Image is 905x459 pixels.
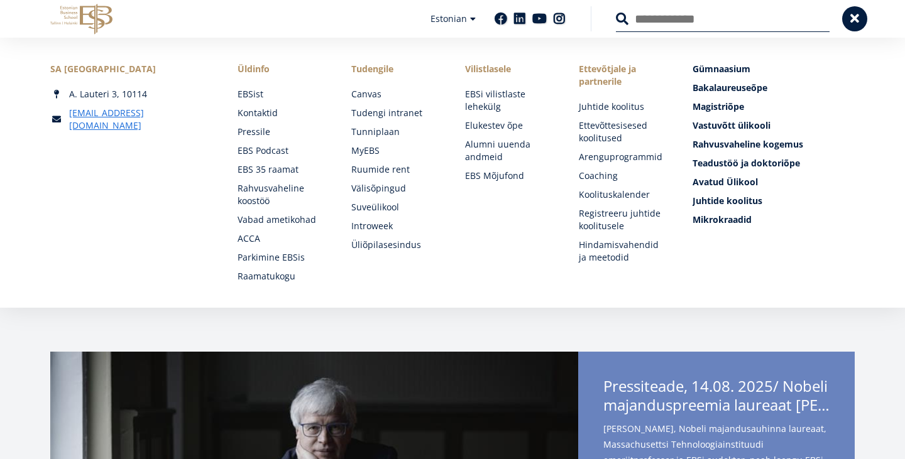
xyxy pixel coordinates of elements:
[693,157,855,170] a: Teadustöö ja doktoriõpe
[693,63,855,75] a: Gümnaasium
[351,163,440,176] a: Ruumide rent
[693,195,762,207] span: Juhtide koolitus
[465,88,554,113] a: EBSi vilistlaste lehekülg
[238,144,326,157] a: EBS Podcast
[513,13,526,25] a: Linkedin
[693,119,771,131] span: Vastuvõtt ülikooli
[351,126,440,138] a: Tunniplaan
[238,126,326,138] a: Pressile
[351,182,440,195] a: Välisõpingud
[693,157,800,169] span: Teadustöö ja doktoriõpe
[351,88,440,100] a: Canvas
[693,63,750,75] span: Gümnaasium
[579,207,667,232] a: Registreeru juhtide koolitusele
[50,63,212,75] div: SA [GEOGRAPHIC_DATA]
[465,63,554,75] span: Vilistlasele
[351,107,440,119] a: Tudengi intranet
[693,138,803,150] span: Rahvusvaheline kogemus
[579,151,667,163] a: Arenguprogrammid
[693,82,855,94] a: Bakalaureuseõpe
[693,195,855,207] a: Juhtide koolitus
[238,182,326,207] a: Rahvusvaheline koostöö
[465,170,554,182] a: EBS Mõjufond
[50,88,212,100] div: A. Lauteri 3, 10114
[693,176,855,188] a: Avatud Ülikool
[693,213,855,226] a: Mikrokraadid
[579,188,667,201] a: Koolituskalender
[579,170,667,182] a: Coaching
[238,251,326,264] a: Parkimine EBSis
[693,138,855,151] a: Rahvusvaheline kogemus
[532,13,547,25] a: Youtube
[579,239,667,264] a: Hindamisvahendid ja meetodid
[579,63,667,88] span: Ettevõtjale ja partnerile
[603,396,830,414] span: majanduspreemia laureaat [PERSON_NAME] esineb EBSi suveülikoolis
[238,232,326,245] a: ACCA
[351,239,440,251] a: Üliõpilasesindus
[238,107,326,119] a: Kontaktid
[238,63,326,75] span: Üldinfo
[495,13,507,25] a: Facebook
[553,13,566,25] a: Instagram
[351,220,440,232] a: Introweek
[693,100,744,112] span: Magistriõpe
[603,377,830,418] span: Pressiteade, 14.08. 2025/ Nobeli
[465,138,554,163] a: Alumni uuenda andmeid
[238,163,326,176] a: EBS 35 raamat
[69,107,212,132] a: [EMAIL_ADDRESS][DOMAIN_NAME]
[465,119,554,132] a: Elukestev õpe
[579,119,667,144] a: Ettevõttesisesed koolitused
[351,63,440,75] a: Tudengile
[693,176,758,188] span: Avatud Ülikool
[238,270,326,283] a: Raamatukogu
[238,88,326,100] a: EBSist
[351,144,440,157] a: MyEBS
[579,100,667,113] a: Juhtide koolitus
[693,119,855,132] a: Vastuvõtt ülikooli
[238,213,326,226] a: Vabad ametikohad
[693,82,767,94] span: Bakalaureuseõpe
[693,100,855,113] a: Magistriõpe
[351,201,440,213] a: Suveülikool
[693,213,752,225] span: Mikrokraadid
